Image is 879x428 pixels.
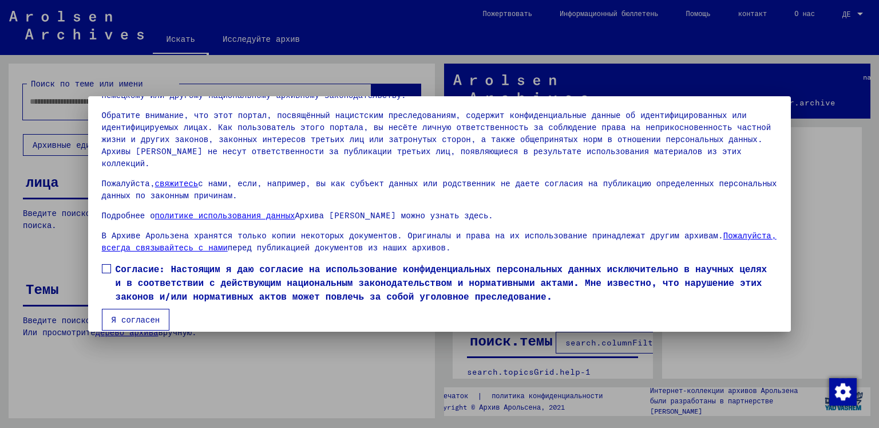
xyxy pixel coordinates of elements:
font: Архива [PERSON_NAME] можно узнать здесь. [295,210,493,221]
font: В Архиве Арользена хранятся только копии некоторых документов. Оригиналы и права на их использова... [102,230,723,241]
font: перед публикацией документов из наших архивов. [228,242,451,253]
font: Я согласен [112,315,160,325]
img: Изменить согласие [829,378,857,406]
font: Обратите внимание, что этот портал, посвящённый нацистским преследованиям, содержит конфиденциаль... [102,110,771,168]
button: Я согласен [102,309,170,331]
font: Подробнее о [102,210,155,221]
a: свяжитесь [155,178,199,189]
div: Изменить согласие [829,378,856,405]
font: Согласие: Настоящим я даю согласие на использование конфиденциальных персональных данных исключит... [116,263,767,302]
a: политике использования данных [155,210,295,221]
font: с нами, если, например, вы как субъект данных или родственник не даете согласия на публикацию опр... [102,178,777,201]
font: Пожалуйста, [102,178,155,189]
